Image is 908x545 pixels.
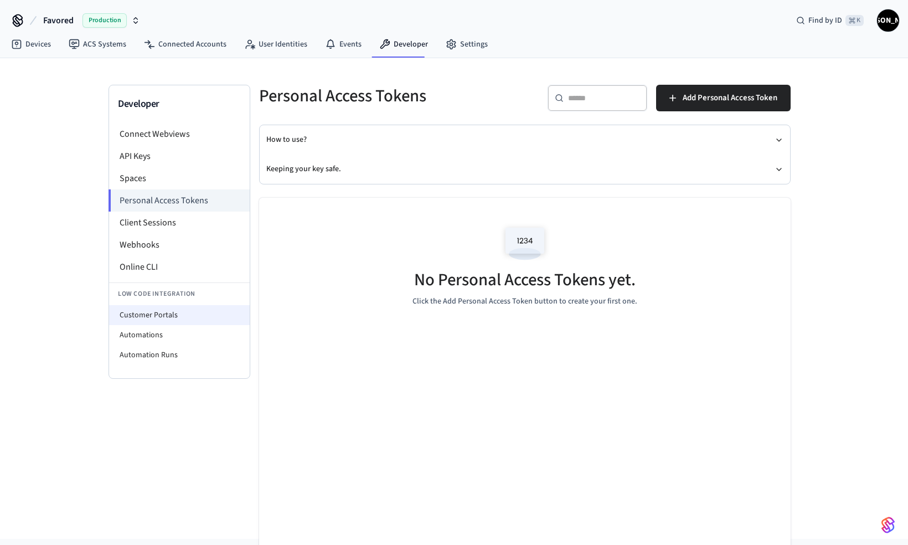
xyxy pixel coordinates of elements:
h5: Personal Access Tokens [259,85,518,107]
h5: No Personal Access Tokens yet. [414,269,636,291]
a: Settings [437,34,497,54]
span: Find by ID [808,15,842,26]
button: How to use? [266,125,783,155]
li: Automations [109,325,250,345]
li: Connect Webviews [109,123,250,145]
a: Devices [2,34,60,54]
img: SeamLogoGradient.69752ec5.svg [881,516,895,534]
a: Connected Accounts [135,34,235,54]
span: [PERSON_NAME] [878,11,898,30]
li: Client Sessions [109,212,250,234]
img: Access Codes Empty State [500,220,550,267]
a: Events [316,34,370,54]
li: Automation Runs [109,345,250,365]
span: Add Personal Access Token [683,91,777,105]
p: Click the Add Personal Access Token button to create your first one. [412,296,637,307]
li: Spaces [109,167,250,189]
li: Online CLI [109,256,250,278]
button: Add Personal Access Token [656,85,791,111]
a: ACS Systems [60,34,135,54]
button: [PERSON_NAME] [877,9,899,32]
li: Customer Portals [109,305,250,325]
h3: Developer [118,96,241,112]
li: Low Code Integration [109,282,250,305]
button: Keeping your key safe. [266,155,783,184]
div: Find by ID⌘ K [787,11,873,30]
li: Webhooks [109,234,250,256]
span: Production [82,13,127,28]
a: User Identities [235,34,316,54]
span: ⌘ K [845,15,864,26]
a: Developer [370,34,437,54]
li: API Keys [109,145,250,167]
span: Favored [43,14,74,27]
li: Personal Access Tokens [109,189,250,212]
